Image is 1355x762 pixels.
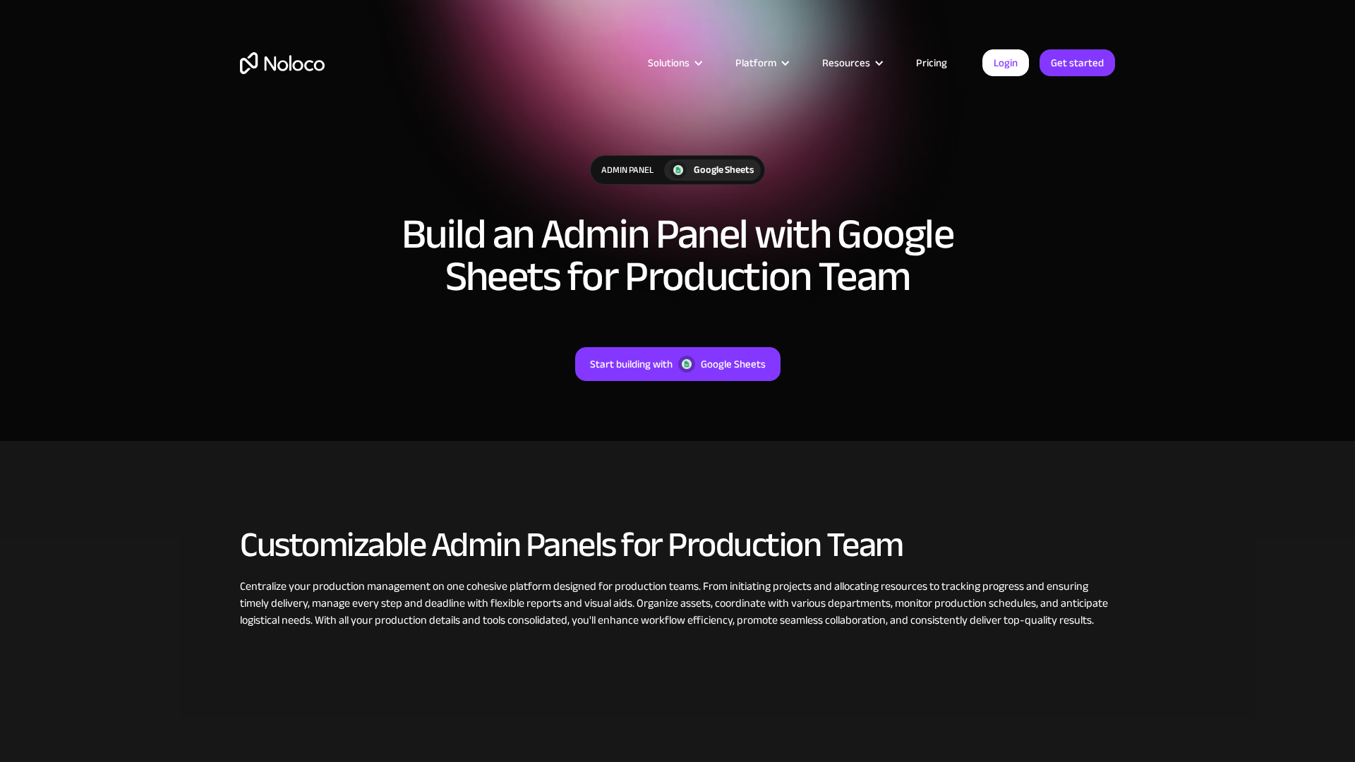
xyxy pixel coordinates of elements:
[735,54,776,72] div: Platform
[360,213,995,298] h1: Build an Admin Panel with Google Sheets for Production Team
[701,355,766,373] div: Google Sheets
[590,355,673,373] div: Start building with
[240,52,325,74] a: home
[982,49,1029,76] a: Login
[240,526,1115,564] h2: Customizable Admin Panels for Production Team
[805,54,898,72] div: Resources
[822,54,870,72] div: Resources
[694,162,754,178] div: Google Sheets
[630,54,718,72] div: Solutions
[898,54,965,72] a: Pricing
[575,347,781,381] a: Start building withGoogle Sheets
[718,54,805,72] div: Platform
[591,156,664,184] div: Admin Panel
[240,578,1115,629] div: Centralize your production management on one cohesive platform designed for production teams. Fro...
[1040,49,1115,76] a: Get started
[648,54,689,72] div: Solutions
